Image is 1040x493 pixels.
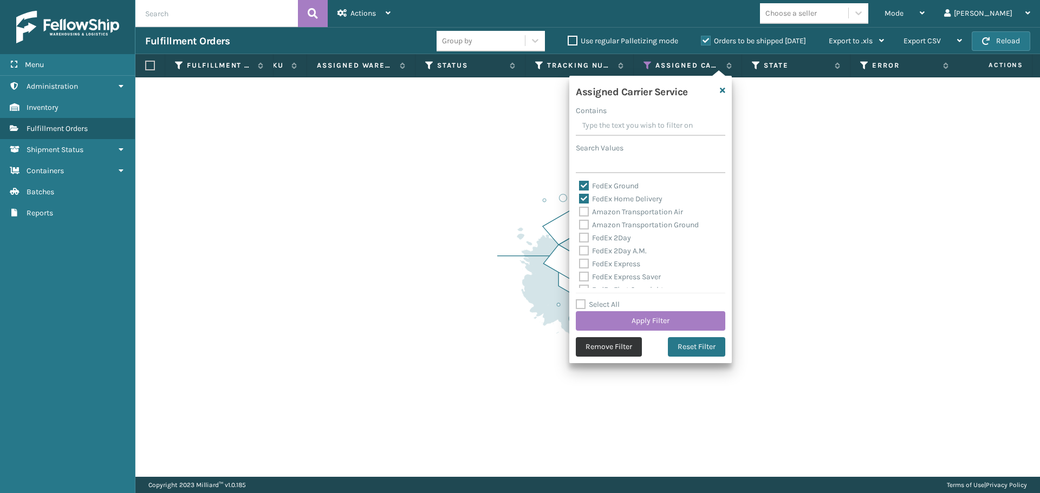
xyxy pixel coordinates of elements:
[576,142,623,154] label: Search Values
[829,36,873,45] span: Export to .xls
[764,61,829,70] label: State
[972,31,1030,51] button: Reload
[579,194,662,203] label: FedEx Home Delivery
[547,61,613,70] label: Tracking Number
[568,36,678,45] label: Use regular Palletizing mode
[947,477,1027,493] div: |
[872,61,938,70] label: Error
[27,145,83,154] span: Shipment Status
[947,481,984,489] a: Terms of Use
[579,220,699,229] label: Amazon Transportation Ground
[27,82,78,91] span: Administration
[16,11,119,43] img: logo
[576,116,725,136] input: Type the text you wish to filter on
[576,300,620,309] label: Select All
[27,187,54,196] span: Batches
[579,233,631,242] label: FedEx 2Day
[25,60,44,69] span: Menu
[579,285,664,294] label: FedEx First Overnight
[576,82,688,98] h4: Assigned Carrier Service
[27,166,64,175] span: Containers
[903,36,941,45] span: Export CSV
[579,207,683,216] label: Amazon Transportation Air
[27,208,53,218] span: Reports
[27,124,88,133] span: Fulfillment Orders
[145,35,230,48] h3: Fulfillment Orders
[350,9,376,18] span: Actions
[668,337,725,357] button: Reset Filter
[655,61,721,70] label: Assigned Carrier Service
[576,311,725,331] button: Apply Filter
[765,8,817,19] div: Choose a seller
[27,103,58,112] span: Inventory
[437,61,504,70] label: Status
[576,105,607,116] label: Contains
[576,337,642,357] button: Remove Filter
[579,246,647,255] label: FedEx 2Day A.M.
[701,36,806,45] label: Orders to be shipped [DATE]
[954,56,1030,74] span: Actions
[187,61,252,70] label: Fulfillment Order Id
[579,259,640,268] label: FedEx Express
[148,477,246,493] p: Copyright 2023 Milliard™ v 1.0.185
[579,181,639,190] label: FedEx Ground
[986,481,1027,489] a: Privacy Policy
[885,9,903,18] span: Mode
[579,272,661,281] label: FedEx Express Saver
[317,61,394,70] label: Assigned Warehouse
[442,35,472,47] div: Group by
